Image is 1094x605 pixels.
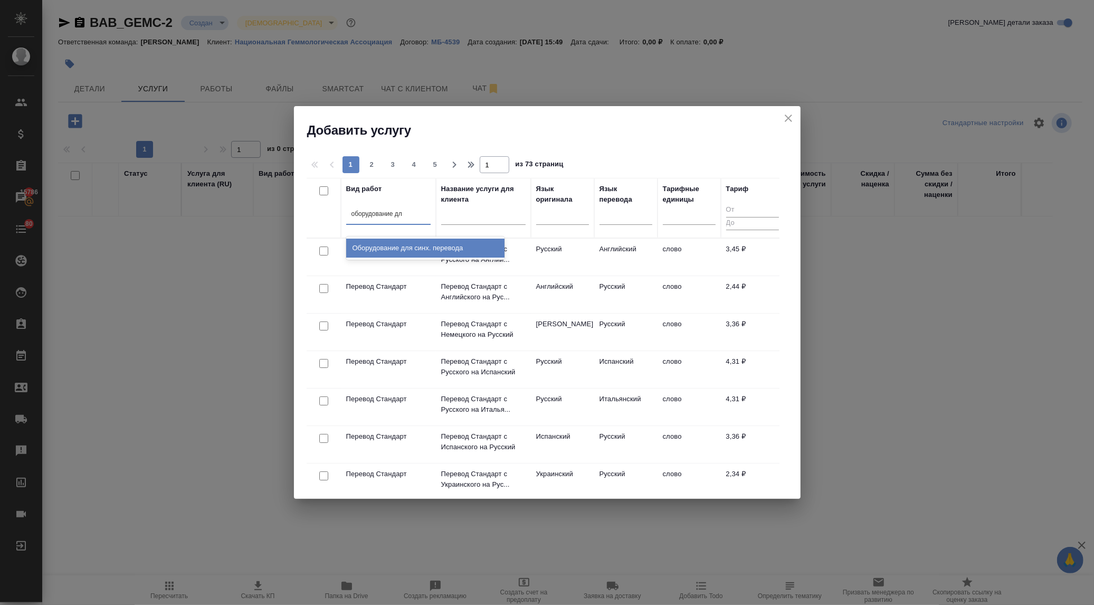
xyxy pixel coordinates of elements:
[531,351,594,388] td: Русский
[441,469,526,490] p: Перевод Стандарт с Украинского на Рус...
[594,389,658,426] td: Итальянский
[346,394,431,404] p: Перевод Стандарт
[658,239,721,276] td: слово
[594,239,658,276] td: Английский
[516,158,564,173] span: из 73 страниц
[726,184,749,194] div: Тариф
[385,159,402,170] span: 3
[346,356,431,367] p: Перевод Стандарт
[726,204,779,217] input: От
[721,426,784,463] td: 3,36 ₽
[658,351,721,388] td: слово
[531,389,594,426] td: Русский
[658,389,721,426] td: слово
[594,314,658,351] td: Русский
[427,156,444,173] button: 5
[441,184,526,205] div: Название услуги для клиента
[406,159,423,170] span: 4
[441,281,526,302] p: Перевод Стандарт с Английского на Рус...
[441,431,526,452] p: Перевод Стандарт с Испанского на Русский
[781,110,796,126] button: close
[721,314,784,351] td: 3,36 ₽
[531,464,594,500] td: Украинский
[385,156,402,173] button: 3
[658,276,721,313] td: слово
[536,184,589,205] div: Язык оригинала
[658,464,721,500] td: слово
[600,184,652,205] div: Язык перевода
[658,314,721,351] td: слово
[441,394,526,415] p: Перевод Стандарт с Русского на Италья...
[721,239,784,276] td: 3,45 ₽
[594,276,658,313] td: Русский
[594,426,658,463] td: Русский
[346,239,505,258] div: Оборудование для синх. перевода
[726,217,779,230] input: До
[721,276,784,313] td: 2,44 ₽
[531,239,594,276] td: Русский
[594,351,658,388] td: Испанский
[364,156,380,173] button: 2
[721,351,784,388] td: 4,31 ₽
[441,356,526,377] p: Перевод Стандарт с Русского на Испанский
[346,281,431,292] p: Перевод Стандарт
[531,314,594,351] td: [PERSON_NAME]
[346,319,431,329] p: Перевод Стандарт
[531,276,594,313] td: Английский
[658,426,721,463] td: слово
[427,159,444,170] span: 5
[346,184,382,194] div: Вид работ
[721,464,784,500] td: 2,34 ₽
[531,426,594,463] td: Испанский
[663,184,716,205] div: Тарифные единицы
[406,156,423,173] button: 4
[346,431,431,442] p: Перевод Стандарт
[307,122,801,139] h2: Добавить услугу
[721,389,784,426] td: 4,31 ₽
[441,319,526,340] p: Перевод Стандарт с Немецкого на Русский
[346,469,431,479] p: Перевод Стандарт
[364,159,380,170] span: 2
[594,464,658,500] td: Русский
